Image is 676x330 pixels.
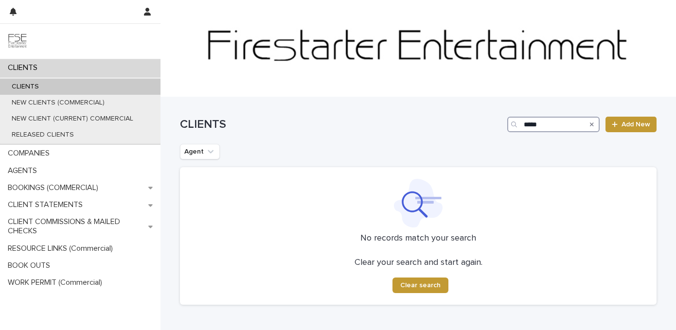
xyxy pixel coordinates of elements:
p: COMPANIES [4,149,57,158]
button: Agent [180,144,220,159]
p: CLIENTS [4,83,47,91]
p: Clear your search and start again. [355,258,482,268]
p: RESOURCE LINKS (Commercial) [4,244,121,253]
span: Add New [622,121,650,128]
img: 9JgRvJ3ETPGCJDhvPVA5 [8,32,27,51]
p: WORK PERMIT (Commercial) [4,278,110,287]
p: CLIENT STATEMENTS [4,200,90,209]
span: Clear search [400,282,441,289]
p: No records match your search [192,233,645,244]
p: CLIENTS [4,63,45,72]
p: AGENTS [4,166,45,175]
p: CLIENT COMMISSIONS & MAILED CHECKS [4,217,148,236]
p: BOOKINGS (COMMERCIAL) [4,183,106,192]
a: Add New [605,117,657,132]
button: Clear search [392,278,448,293]
p: BOOK OUTS [4,261,58,270]
p: NEW CLIENTS (COMMERCIAL) [4,99,112,107]
input: Search [507,117,600,132]
p: RELEASED CLIENTS [4,131,82,139]
h1: CLIENTS [180,118,503,132]
p: NEW CLIENT (CURRENT) COMMERCIAL [4,115,141,123]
